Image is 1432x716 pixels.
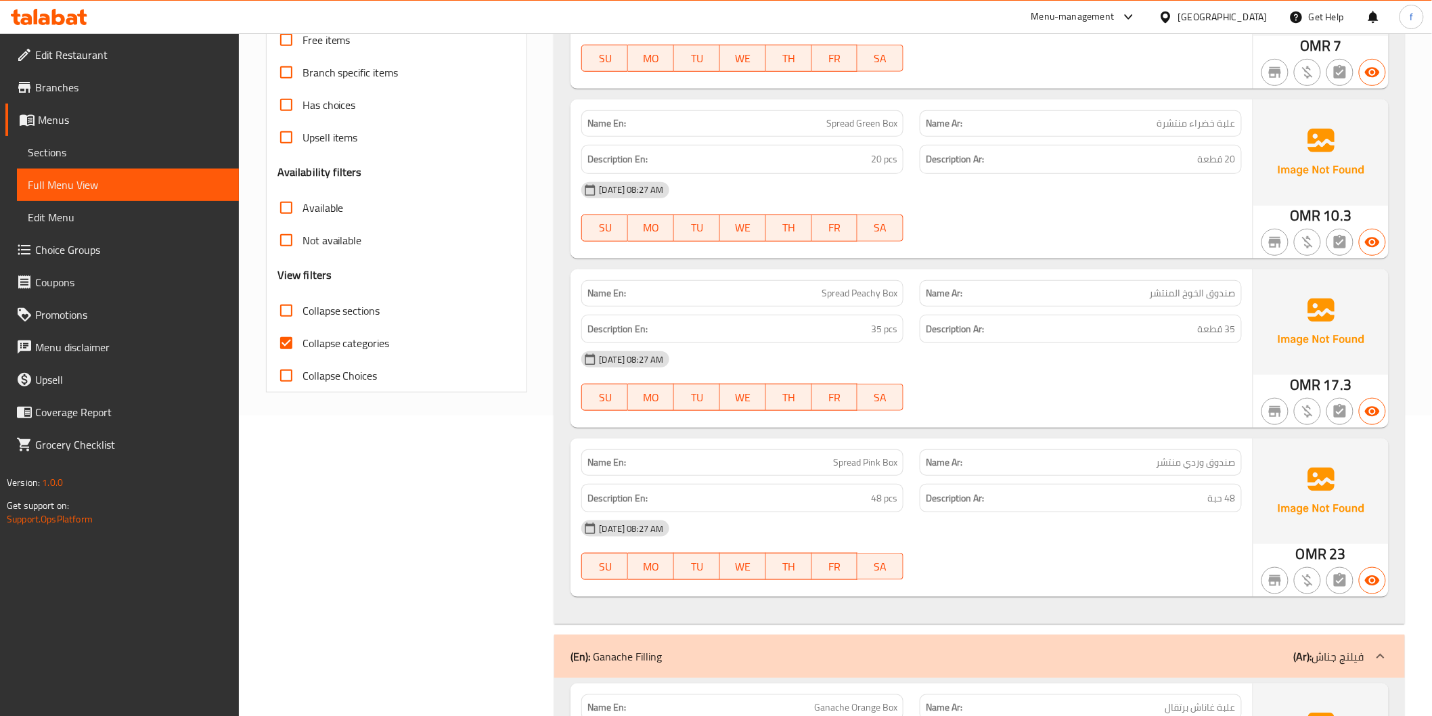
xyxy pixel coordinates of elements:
button: TH [766,215,812,242]
button: Not branch specific item [1261,229,1289,256]
button: Not branch specific item [1261,398,1289,425]
span: 23 [1330,541,1346,567]
span: FR [818,49,853,68]
span: Coverage Report [35,404,228,420]
button: FR [812,215,858,242]
span: [DATE] 08:27 AM [594,522,669,535]
span: 35 قطعة [1198,321,1236,338]
strong: Description En: [587,151,648,168]
span: Edit Menu [28,209,228,225]
button: Available [1359,59,1386,86]
img: Ae5nvW7+0k+MAAAAAElFTkSuQmCC [1253,439,1389,544]
span: Free items [303,32,351,48]
button: Not branch specific item [1261,567,1289,594]
button: Not has choices [1326,567,1353,594]
span: Spread Green Box [826,116,897,131]
span: علبة خضراء منتشرة [1157,116,1236,131]
span: SU [587,557,623,577]
span: Not available [303,232,362,248]
button: Purchased item [1294,59,1321,86]
span: Coupons [35,274,228,290]
button: SA [857,553,903,580]
strong: Description Ar: [926,490,984,507]
button: Purchased item [1294,398,1321,425]
button: MO [628,384,674,411]
img: Ae5nvW7+0k+MAAAAAElFTkSuQmCC [1253,99,1389,205]
span: TU [679,388,715,407]
span: SU [587,388,623,407]
a: Coupons [5,266,239,298]
button: SA [857,215,903,242]
button: FR [812,553,858,580]
strong: Name En: [587,286,626,300]
span: OMR [1296,541,1326,567]
span: TH [771,49,807,68]
div: (En): Ganache Filling(Ar):فيلنج جناش [554,635,1404,678]
span: 35 pcs [871,321,897,338]
button: SA [857,384,903,411]
button: SA [857,45,903,72]
button: SU [581,553,628,580]
span: TH [771,388,807,407]
h3: Availability filters [277,164,362,180]
span: TU [679,557,715,577]
b: (En): [570,646,590,667]
span: Ganache Orange Box [814,700,897,715]
span: OMR [1290,372,1320,398]
strong: Name Ar: [926,455,962,470]
button: Available [1359,398,1386,425]
b: (Ar): [1294,646,1312,667]
button: TU [674,384,720,411]
span: SA [863,388,898,407]
button: FR [812,384,858,411]
span: MO [633,557,669,577]
button: TH [766,45,812,72]
strong: Name Ar: [926,700,962,715]
strong: Name Ar: [926,116,962,131]
a: Promotions [5,298,239,331]
span: WE [725,388,761,407]
span: f [1410,9,1413,24]
a: Choice Groups [5,233,239,266]
span: MO [633,388,669,407]
span: Full Menu View [28,177,228,193]
span: Version: [7,474,40,491]
button: Purchased item [1294,567,1321,594]
a: Sections [17,136,239,169]
strong: Name En: [587,700,626,715]
span: Get support on: [7,497,69,514]
span: Collapse Choices [303,367,378,384]
button: Not has choices [1326,229,1353,256]
span: WE [725,557,761,577]
span: Menu disclaimer [35,339,228,355]
span: TH [771,557,807,577]
span: SU [587,218,623,238]
span: صندوق الخوخ المنتشر [1150,286,1236,300]
span: Menus [38,112,228,128]
span: Choice Groups [35,242,228,258]
button: TU [674,45,720,72]
span: SA [863,557,898,577]
span: Branch specific items [303,64,399,81]
span: Grocery Checklist [35,437,228,453]
button: WE [720,45,766,72]
button: TH [766,553,812,580]
span: FR [818,218,853,238]
button: SU [581,215,628,242]
button: MO [628,45,674,72]
div: [GEOGRAPHIC_DATA] [1178,9,1268,24]
strong: Name Ar: [926,286,962,300]
span: Branches [35,79,228,95]
span: Has choices [303,97,356,113]
span: 48 حبة [1208,490,1236,507]
a: Coverage Report [5,396,239,428]
button: Available [1359,229,1386,256]
a: Support.OpsPlatform [7,510,93,528]
strong: Description Ar: [926,151,984,168]
button: MO [628,215,674,242]
h3: View filters [277,267,332,283]
span: 1.0.0 [42,474,63,491]
span: Promotions [35,307,228,323]
a: Menus [5,104,239,136]
span: SU [587,49,623,68]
